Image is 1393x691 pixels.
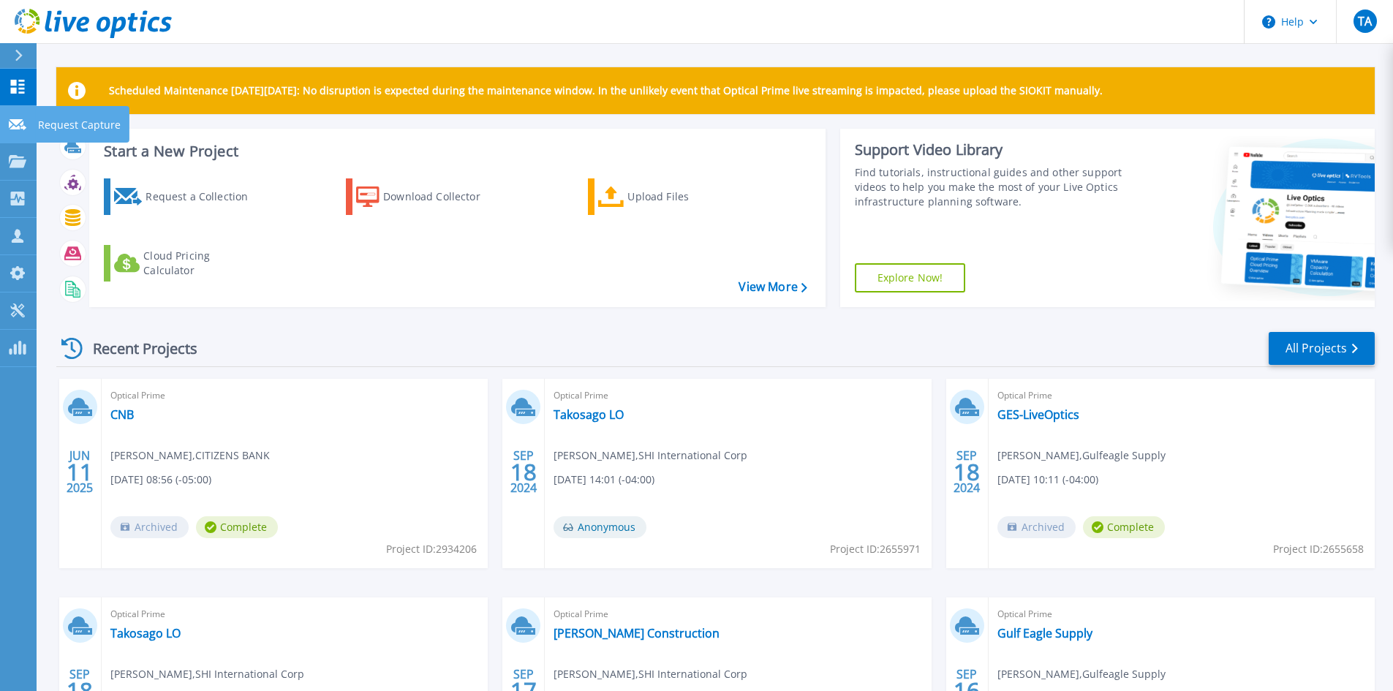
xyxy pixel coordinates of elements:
[554,407,624,422] a: Takosago LO
[997,606,1366,622] span: Optical Prime
[953,445,981,499] div: SEP 2024
[855,165,1128,209] div: Find tutorials, instructional guides and other support videos to help you make the most of your L...
[997,626,1092,641] a: Gulf Eagle Supply
[56,331,217,366] div: Recent Projects
[110,407,134,422] a: CNB
[110,626,181,641] a: Takosago LO
[510,466,537,478] span: 18
[104,143,807,159] h3: Start a New Project
[1358,15,1372,27] span: TA
[510,445,537,499] div: SEP 2024
[146,182,263,211] div: Request a Collection
[554,606,922,622] span: Optical Prime
[1083,516,1165,538] span: Complete
[554,626,720,641] a: [PERSON_NAME] Construction
[997,407,1079,422] a: GES-LiveOptics
[104,178,267,215] a: Request a Collection
[67,466,93,478] span: 11
[110,606,479,622] span: Optical Prime
[554,448,747,464] span: [PERSON_NAME] , SHI International Corp
[110,472,211,488] span: [DATE] 08:56 (-05:00)
[143,249,260,278] div: Cloud Pricing Calculator
[104,245,267,282] a: Cloud Pricing Calculator
[109,85,1103,97] p: Scheduled Maintenance [DATE][DATE]: No disruption is expected during the maintenance window. In t...
[346,178,509,215] a: Download Collector
[954,466,980,478] span: 18
[110,516,189,538] span: Archived
[855,140,1128,159] div: Support Video Library
[997,448,1166,464] span: [PERSON_NAME] , Gulfeagle Supply
[110,448,270,464] span: [PERSON_NAME] , CITIZENS BANK
[1273,541,1364,557] span: Project ID: 2655658
[554,666,747,682] span: [PERSON_NAME] , SHI International Corp
[386,541,477,557] span: Project ID: 2934206
[554,472,654,488] span: [DATE] 14:01 (-04:00)
[739,280,807,294] a: View More
[110,388,479,404] span: Optical Prime
[627,182,744,211] div: Upload Files
[997,516,1076,538] span: Archived
[997,666,1166,682] span: [PERSON_NAME] , Gulfeagle Supply
[1269,332,1375,365] a: All Projects
[38,106,121,144] p: Request Capture
[588,178,751,215] a: Upload Files
[997,472,1098,488] span: [DATE] 10:11 (-04:00)
[997,388,1366,404] span: Optical Prime
[110,666,304,682] span: [PERSON_NAME] , SHI International Corp
[554,516,646,538] span: Anonymous
[383,182,500,211] div: Download Collector
[554,388,922,404] span: Optical Prime
[855,263,966,292] a: Explore Now!
[66,445,94,499] div: JUN 2025
[830,541,921,557] span: Project ID: 2655971
[196,516,278,538] span: Complete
